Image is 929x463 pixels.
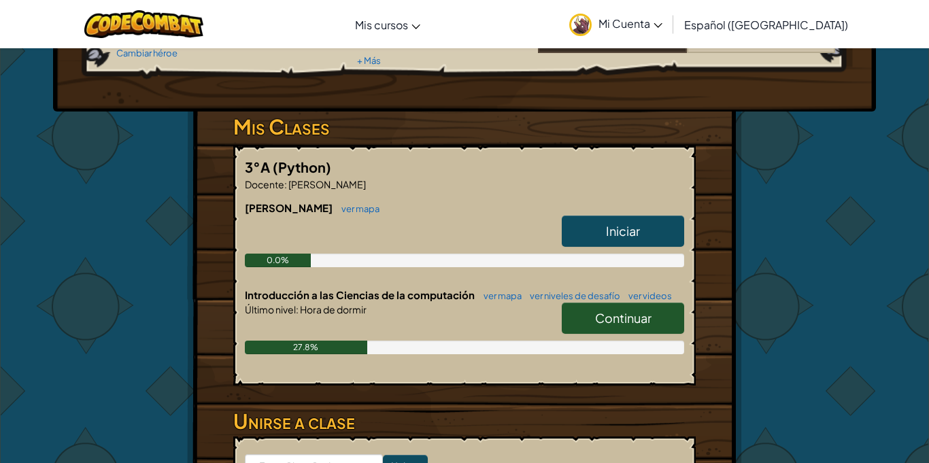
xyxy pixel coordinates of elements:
[296,303,299,315] span: :
[562,3,669,46] a: Mi Cuenta
[348,6,427,43] a: Mis cursos
[245,201,335,214] span: [PERSON_NAME]
[335,203,379,214] a: ver mapa
[233,406,696,436] h3: Unirse a clase
[357,55,381,66] a: + Más
[477,290,522,301] a: ver mapa
[523,290,620,301] a: ver niveles de desafío
[284,178,287,190] span: :
[595,310,652,326] span: Continuar
[355,18,408,32] span: Mis cursos
[245,288,477,301] span: Introducción a las Ciencias de la computación
[233,112,696,142] h3: Mis Clases
[245,254,311,267] div: 0.0%
[569,14,592,36] img: avatar
[622,290,672,301] a: ver videos
[245,341,367,354] div: 27.8%
[245,303,296,315] span: Último nivel
[245,158,273,175] span: 3°A
[299,303,367,315] span: Hora de dormir
[606,223,640,239] span: Iniciar
[677,6,855,43] a: Español ([GEOGRAPHIC_DATA])
[84,10,203,38] img: CodeCombat logo
[598,16,662,31] span: Mi Cuenta
[273,158,331,175] span: (Python)
[116,48,178,58] a: Cambiar héroe
[287,178,366,190] span: [PERSON_NAME]
[684,18,848,32] span: Español ([GEOGRAPHIC_DATA])
[245,178,284,190] span: Docente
